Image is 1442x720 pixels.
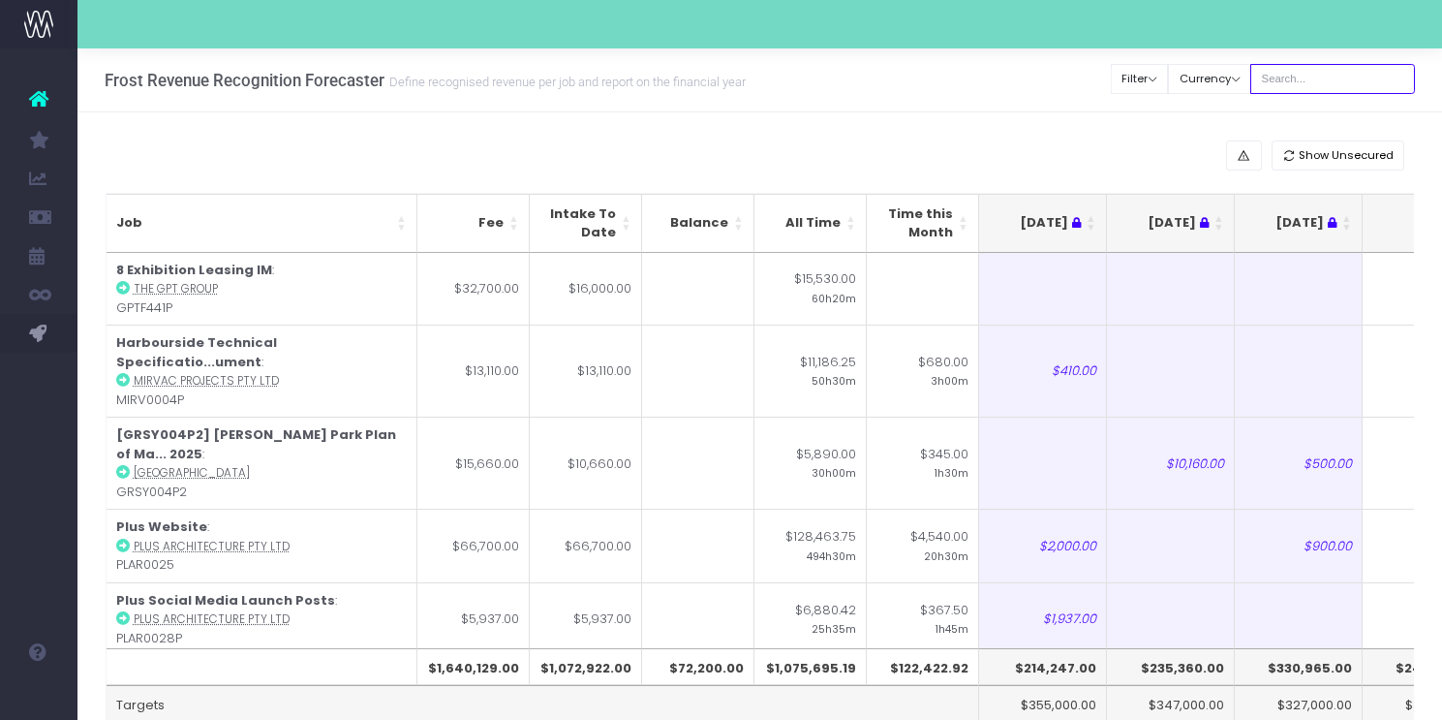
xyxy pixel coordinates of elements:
th: Time this Month: activate to sort column ascending [867,194,979,253]
td: $32,700.00 [417,253,530,326]
th: Balance: activate to sort column ascending [642,194,754,253]
th: Fee: activate to sort column ascending [417,194,530,253]
td: $10,160.00 [1107,417,1235,509]
td: $13,110.00 [417,325,530,417]
button: Currency [1168,64,1251,94]
td: $900.00 [1235,509,1363,582]
td: $128,463.75 [754,509,867,582]
th: $72,200.00 [642,648,754,685]
th: $1,075,695.19 [754,648,867,685]
th: Jul 25 : activate to sort column ascending [1235,194,1363,253]
abbr: Plus Architecture Pty Ltd [134,611,290,627]
td: : PLAR0028P [107,582,417,656]
td: : GPTF441P [107,253,417,326]
strong: Plus Website [116,517,207,536]
th: All Time: activate to sort column ascending [754,194,867,253]
td: $367.50 [867,582,979,656]
th: Job: activate to sort column ascending [107,194,417,253]
td: $500.00 [1235,417,1363,509]
abbr: Mirvac Projects Pty Ltd [134,373,279,389]
td: $5,890.00 [754,417,867,509]
small: 20h30m [924,547,968,564]
th: $214,247.00 [979,648,1107,685]
h3: Frost Revenue Recognition Forecaster [105,71,746,90]
th: $235,360.00 [1107,648,1235,685]
abbr: Greater Sydney Parklands [134,465,250,481]
small: 1h45m [936,619,968,637]
th: $1,072,922.00 [530,648,642,685]
td: $410.00 [979,325,1107,417]
span: Show Unsecured [1299,147,1394,164]
small: 50h30m [812,371,856,389]
td: $15,530.00 [754,253,867,326]
td: $15,660.00 [417,417,530,509]
small: 25h35m [812,619,856,637]
th: Intake To Date: activate to sort column ascending [530,194,642,253]
td: $66,700.00 [530,509,642,582]
strong: Plus Social Media Launch Posts [116,591,335,610]
th: Jun 25 : activate to sort column ascending [1107,194,1235,253]
td: $5,937.00 [417,582,530,656]
td: $6,880.42 [754,582,867,656]
button: Show Unsecured [1272,141,1405,171]
td: $2,000.00 [979,509,1107,582]
strong: 8 Exhibition Leasing IM [116,261,272,279]
th: $122,422.92 [867,648,979,685]
abbr: The GPT Group [134,281,218,297]
small: 1h30m [935,463,968,481]
td: : PLAR0025 [107,509,417,582]
td: : GRSY004P2 [107,417,417,509]
th: May 25 : activate to sort column ascending [979,194,1107,253]
td: : MIRV0004P [107,325,417,417]
abbr: Plus Architecture Pty Ltd [134,539,290,554]
td: $11,186.25 [754,325,867,417]
td: $345.00 [867,417,979,509]
td: $13,110.00 [530,325,642,417]
strong: Harbourside Technical Specificatio...ument [116,333,277,371]
td: $16,000.00 [530,253,642,326]
td: $66,700.00 [417,509,530,582]
td: $1,937.00 [979,582,1107,656]
small: 30h00m [812,463,856,481]
small: 494h30m [807,547,856,564]
small: 3h00m [931,371,968,389]
td: $4,540.00 [867,509,979,582]
td: $5,937.00 [530,582,642,656]
img: images/default_profile_image.png [24,681,53,710]
th: $1,640,129.00 [417,648,530,685]
button: Filter [1111,64,1169,94]
small: 60h20m [812,289,856,306]
th: $330,965.00 [1235,648,1363,685]
td: $680.00 [867,325,979,417]
strong: [GRSY004P2] [PERSON_NAME] Park Plan of Ma... 2025 [116,425,396,463]
input: Search... [1250,64,1415,94]
small: Define recognised revenue per job and report on the financial year [384,71,746,90]
td: $10,660.00 [530,417,642,509]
